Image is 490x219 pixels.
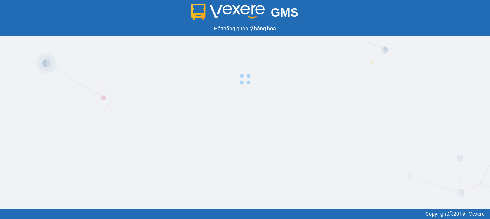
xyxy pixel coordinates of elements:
span: copyright [448,211,453,216]
div: Copyright 2019 - Vexere [6,210,484,218]
div: Hệ thống quản lý hàng hóa [2,24,488,33]
span: GMS [271,6,299,19]
a: GMS [191,11,299,17]
img: logo 2 [191,4,265,20]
